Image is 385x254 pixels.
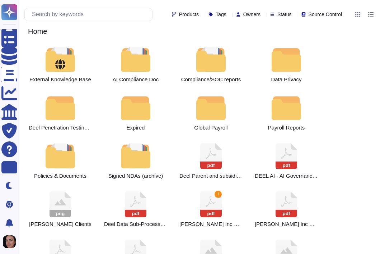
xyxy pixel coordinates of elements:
span: Deel Clients.png [29,221,91,227]
input: Search by keywords [28,8,152,21]
span: Home [24,26,51,37]
span: Deel Inc Credit Check 2025.pdf [255,221,318,227]
span: Products [179,12,199,17]
button: user [1,234,21,250]
span: External Knowledge Base [29,76,91,83]
span: Deel Inc Certificate of Incumbency May 2024 (3).pdf [179,221,243,227]
span: Signed NDAs (archive) [108,173,163,179]
span: Source Control [309,12,342,17]
span: Owners [243,12,260,17]
span: Status [277,12,292,17]
span: Global Payroll [194,124,227,131]
span: Expired [127,124,145,131]
span: DEEL AI - AI Governance and Compliance Documentation (4).pdf [255,173,318,179]
span: Deel Penetration Testing Attestation Letter [29,124,92,131]
span: Deel Data Sub-Processors_LIVE.pdf [104,221,167,227]
span: AI Compliance Doc [113,76,159,83]
span: Payroll Reports [268,124,305,131]
span: Deel - Organization Chart .pptx.pdf [179,173,243,179]
span: Compliance/SOC reports [181,76,241,83]
span: Tags [216,12,226,17]
span: Policies & Documents [34,173,86,179]
img: user [3,235,16,248]
span: Data Privacy [271,76,301,83]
